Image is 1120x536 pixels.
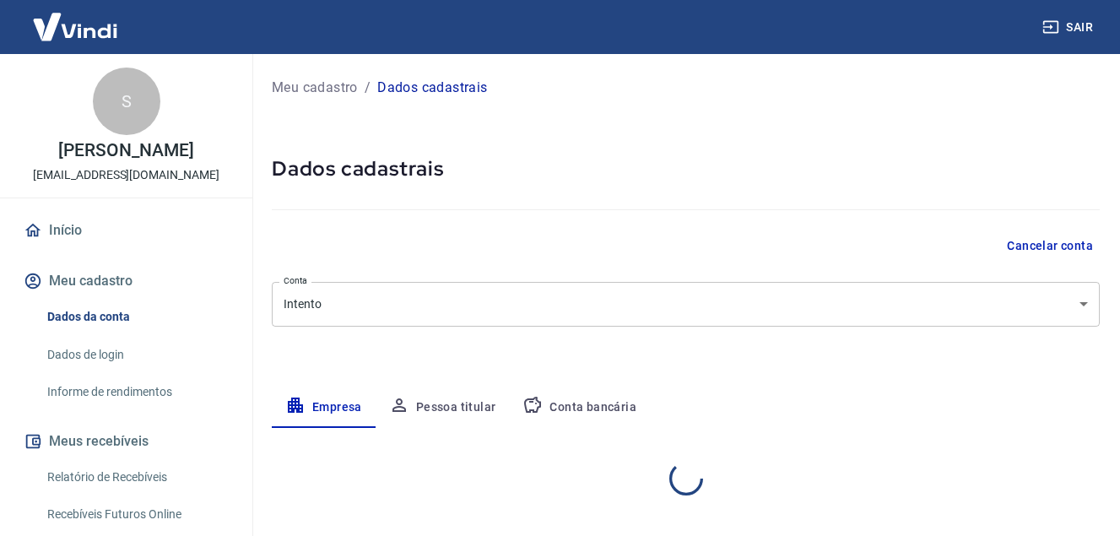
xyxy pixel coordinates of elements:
[376,387,510,428] button: Pessoa titular
[41,338,232,372] a: Dados de login
[1039,12,1100,43] button: Sair
[41,497,232,532] a: Recebíveis Futuros Online
[41,460,232,495] a: Relatório de Recebíveis
[20,212,232,249] a: Início
[272,78,358,98] a: Meu cadastro
[272,282,1100,327] div: Intento
[1000,230,1100,262] button: Cancelar conta
[20,423,232,460] button: Meus recebíveis
[377,78,487,98] p: Dados cadastrais
[20,263,232,300] button: Meu cadastro
[93,68,160,135] div: S
[20,1,130,52] img: Vindi
[365,78,371,98] p: /
[33,166,219,184] p: [EMAIL_ADDRESS][DOMAIN_NAME]
[41,375,232,409] a: Informe de rendimentos
[272,387,376,428] button: Empresa
[41,300,232,334] a: Dados da conta
[509,387,650,428] button: Conta bancária
[58,142,193,160] p: [PERSON_NAME]
[284,274,307,287] label: Conta
[272,155,1100,182] h5: Dados cadastrais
